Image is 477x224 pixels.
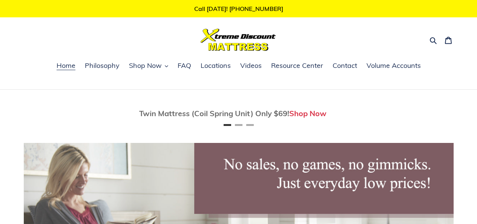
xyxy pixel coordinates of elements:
[53,60,79,72] a: Home
[367,61,421,70] span: Volume Accounts
[289,109,327,118] a: Shop Now
[363,60,425,72] a: Volume Accounts
[197,60,235,72] a: Locations
[81,60,123,72] a: Philosophy
[333,61,357,70] span: Contact
[236,60,265,72] a: Videos
[201,61,231,70] span: Locations
[329,60,361,72] a: Contact
[246,124,254,126] button: Page 3
[267,60,327,72] a: Resource Center
[129,61,162,70] span: Shop Now
[235,124,242,126] button: Page 2
[178,61,191,70] span: FAQ
[139,109,289,118] span: Twin Mattress (Coil Spring Unit) Only $69!
[224,124,231,126] button: Page 1
[125,60,172,72] button: Shop Now
[240,61,262,70] span: Videos
[174,60,195,72] a: FAQ
[271,61,323,70] span: Resource Center
[85,61,120,70] span: Philosophy
[201,29,276,51] img: Xtreme Discount Mattress
[57,61,75,70] span: Home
